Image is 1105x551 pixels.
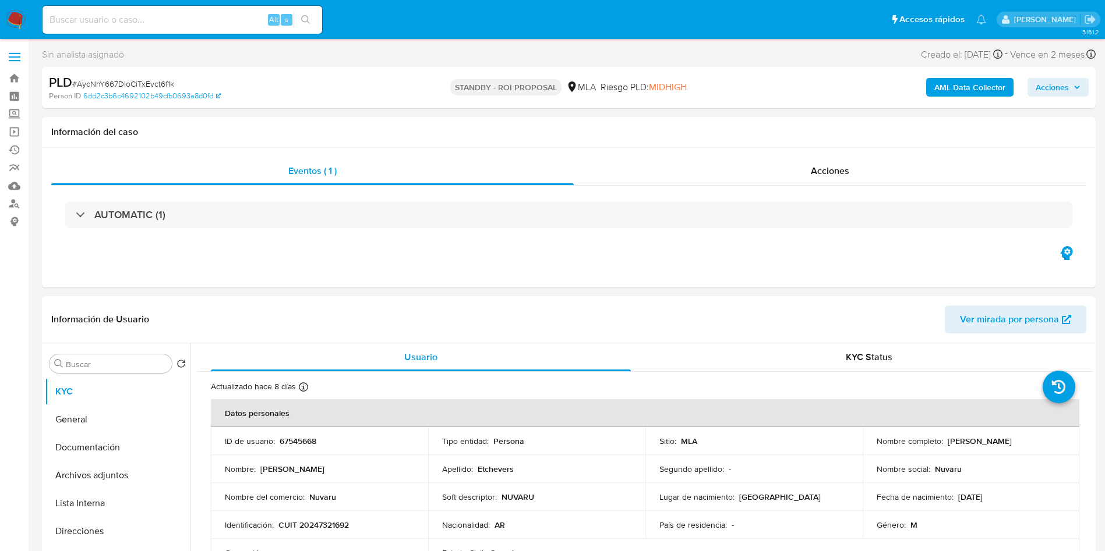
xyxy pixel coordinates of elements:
[72,78,174,90] span: # AycNhY667DIoCiTxEvct6f1k
[49,73,72,91] b: PLD
[45,489,190,517] button: Lista Interna
[285,14,288,25] span: s
[877,520,906,530] p: Género :
[681,436,697,446] p: MLA
[43,12,322,27] input: Buscar usuario o caso...
[948,436,1012,446] p: [PERSON_NAME]
[225,464,256,474] p: Nombre :
[739,492,821,502] p: [GEOGRAPHIC_DATA]
[1010,48,1085,61] span: Vence en 2 meses
[45,517,190,545] button: Direcciones
[260,464,324,474] p: [PERSON_NAME]
[225,436,275,446] p: ID de usuario :
[269,14,278,25] span: Alt
[1084,13,1096,26] a: Salir
[309,492,336,502] p: Nuvaru
[1005,47,1008,62] span: -
[45,461,190,489] button: Archivos adjuntos
[1036,78,1069,97] span: Acciones
[601,81,687,94] span: Riesgo PLD:
[1014,14,1080,25] p: valeria.duch@mercadolibre.com
[225,492,305,502] p: Nombre del comercio :
[288,164,337,177] span: Eventos ( 1 )
[94,208,165,221] h3: AUTOMATIC (1)
[877,436,943,446] p: Nombre completo :
[659,436,676,446] p: Sitio :
[45,433,190,461] button: Documentación
[211,381,296,392] p: Actualizado hace 8 días
[934,78,1005,97] b: AML Data Collector
[649,80,687,94] span: MIDHIGH
[945,305,1086,333] button: Ver mirada por persona
[566,81,596,94] div: MLA
[404,350,437,364] span: Usuario
[450,79,562,95] p: STANDBY - ROI PROPOSAL
[478,464,514,474] p: Etchevers
[176,359,186,372] button: Volver al orden por defecto
[877,464,930,474] p: Nombre social :
[49,91,81,101] b: Person ID
[278,520,349,530] p: CUIT 20247321692
[659,492,735,502] p: Lugar de nacimiento :
[811,164,849,177] span: Acciones
[732,520,734,530] p: -
[935,464,962,474] p: Nuvaru
[42,48,124,61] span: Sin analista asignado
[211,399,1079,427] th: Datos personales
[54,359,63,368] button: Buscar
[51,126,1086,138] h1: Información del caso
[1028,78,1089,97] button: Acciones
[66,359,167,369] input: Buscar
[659,520,727,530] p: País de residencia :
[442,436,489,446] p: Tipo entidad :
[225,520,274,530] p: Identificación :
[659,464,724,474] p: Segundo apellido :
[899,13,965,26] span: Accesos rápidos
[976,15,986,24] a: Notificaciones
[65,201,1072,228] div: AUTOMATIC (1)
[910,520,917,530] p: M
[45,406,190,433] button: General
[280,436,316,446] p: 67545668
[960,305,1059,333] span: Ver mirada por persona
[442,520,490,530] p: Nacionalidad :
[83,91,221,101] a: 6dd2c3b6c4692102b49cfb0693a8d0fd
[51,314,149,325] h1: Información de Usuario
[493,436,524,446] p: Persona
[442,464,473,474] p: Apellido :
[846,350,892,364] span: KYC Status
[45,378,190,406] button: KYC
[921,47,1002,62] div: Creado el: [DATE]
[926,78,1014,97] button: AML Data Collector
[877,492,954,502] p: Fecha de nacimiento :
[442,492,497,502] p: Soft descriptor :
[729,464,731,474] p: -
[294,12,317,28] button: search-icon
[495,520,505,530] p: AR
[502,492,534,502] p: NUVARU
[958,492,983,502] p: [DATE]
